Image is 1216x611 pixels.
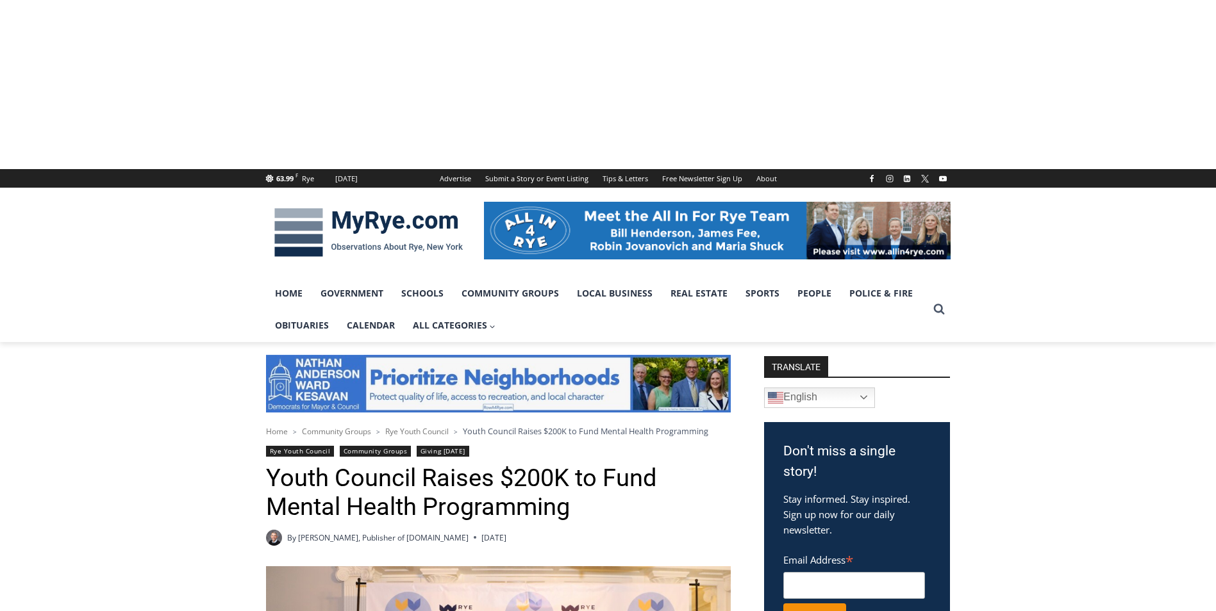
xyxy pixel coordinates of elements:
a: Facebook [864,171,879,186]
a: Government [312,277,392,309]
a: Submit a Story or Event Listing [478,169,596,188]
a: Real Estate [662,277,737,309]
a: All Categories [404,309,505,341]
span: F [296,172,298,179]
a: Linkedin [899,171,915,186]
time: [DATE] [481,532,506,544]
a: Community Groups [453,277,568,309]
a: Local Business [568,277,662,309]
a: Home [266,277,312,309]
a: Instagram [882,171,897,186]
nav: Primary Navigation [266,277,928,342]
a: [PERSON_NAME], Publisher of [DOMAIN_NAME] [298,532,469,543]
a: Free Newsletter Sign Up [655,169,749,188]
label: Email Address [783,547,925,570]
div: [DATE] [335,173,358,184]
a: Rye Youth Council [385,426,449,437]
a: Community Groups [340,446,411,457]
a: YouTube [935,171,951,186]
a: People [788,277,840,309]
span: By [287,532,296,544]
strong: TRANSLATE [764,356,828,377]
span: > [293,427,297,436]
a: Calendar [338,309,404,341]
a: Sports [737,277,788,309]
a: Giving [DATE] [417,446,469,457]
p: Stay informed. Stay inspired. Sign up now for our daily newsletter. [783,491,931,537]
img: MyRye.com [266,199,471,266]
button: View Search Form [928,298,951,321]
h1: Youth Council Raises $200K to Fund Mental Health Programming [266,464,731,522]
span: > [376,427,380,436]
span: All Categories [413,318,496,332]
a: Author image [266,530,282,546]
img: en [768,390,783,405]
a: English [764,387,875,408]
img: All in for Rye [484,202,951,259]
a: Home [266,426,288,437]
nav: Breadcrumbs [266,425,731,437]
a: X [917,171,933,186]
span: > [454,427,458,436]
a: About [749,169,784,188]
h3: Don't miss a single story! [783,441,931,482]
a: Tips & Letters [596,169,655,188]
a: Community Groups [302,426,371,437]
a: Advertise [433,169,478,188]
div: Rye [302,173,314,184]
a: Police & Fire [840,277,922,309]
span: 63.99 [276,174,294,183]
nav: Secondary Navigation [433,169,784,188]
a: Obituaries [266,309,338,341]
span: Youth Council Raises $200K to Fund Mental Health Programming [463,425,708,437]
a: Rye Youth Council [266,446,335,457]
a: Schools [392,277,453,309]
